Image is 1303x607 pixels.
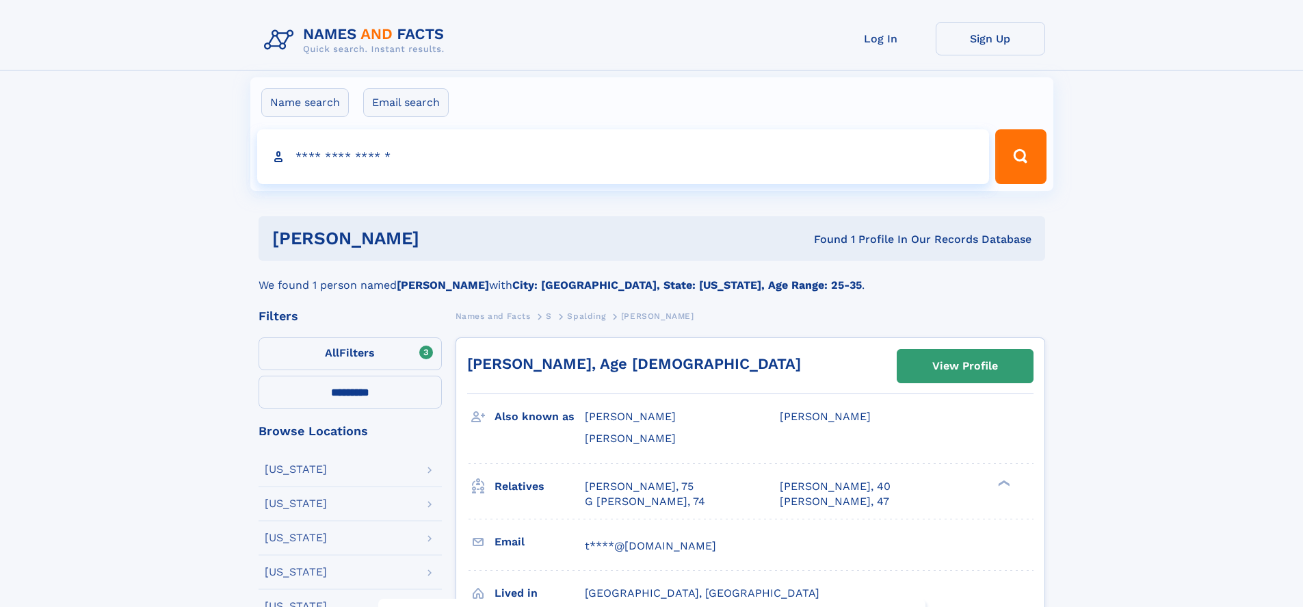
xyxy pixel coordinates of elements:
[456,307,531,324] a: Names and Facts
[585,494,705,509] a: G [PERSON_NAME], 74
[995,478,1011,487] div: ❯
[259,310,442,322] div: Filters
[265,532,327,543] div: [US_STATE]
[780,410,871,423] span: [PERSON_NAME]
[325,346,339,359] span: All
[512,279,862,292] b: City: [GEOGRAPHIC_DATA], State: [US_STATE], Age Range: 25-35
[995,129,1046,184] button: Search Button
[259,337,442,370] label: Filters
[826,22,936,55] a: Log In
[780,479,891,494] a: [PERSON_NAME], 40
[259,425,442,437] div: Browse Locations
[585,410,676,423] span: [PERSON_NAME]
[897,350,1033,383] a: View Profile
[585,432,676,445] span: [PERSON_NAME]
[621,311,694,321] span: [PERSON_NAME]
[585,479,694,494] a: [PERSON_NAME], 75
[259,22,456,59] img: Logo Names and Facts
[259,261,1045,294] div: We found 1 person named with .
[567,311,605,321] span: Spalding
[495,530,585,554] h3: Email
[495,582,585,605] h3: Lived in
[265,567,327,578] div: [US_STATE]
[265,498,327,509] div: [US_STATE]
[936,22,1045,55] a: Sign Up
[616,232,1031,247] div: Found 1 Profile In Our Records Database
[495,475,585,498] h3: Relatives
[546,307,552,324] a: S
[780,494,889,509] a: [PERSON_NAME], 47
[495,405,585,428] h3: Also known as
[567,307,605,324] a: Spalding
[261,88,349,117] label: Name search
[397,279,489,292] b: [PERSON_NAME]
[467,355,801,372] a: [PERSON_NAME], Age [DEMOGRAPHIC_DATA]
[932,350,998,382] div: View Profile
[272,230,617,247] h1: [PERSON_NAME]
[546,311,552,321] span: S
[257,129,990,184] input: search input
[585,586,819,599] span: [GEOGRAPHIC_DATA], [GEOGRAPHIC_DATA]
[265,464,327,475] div: [US_STATE]
[363,88,449,117] label: Email search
